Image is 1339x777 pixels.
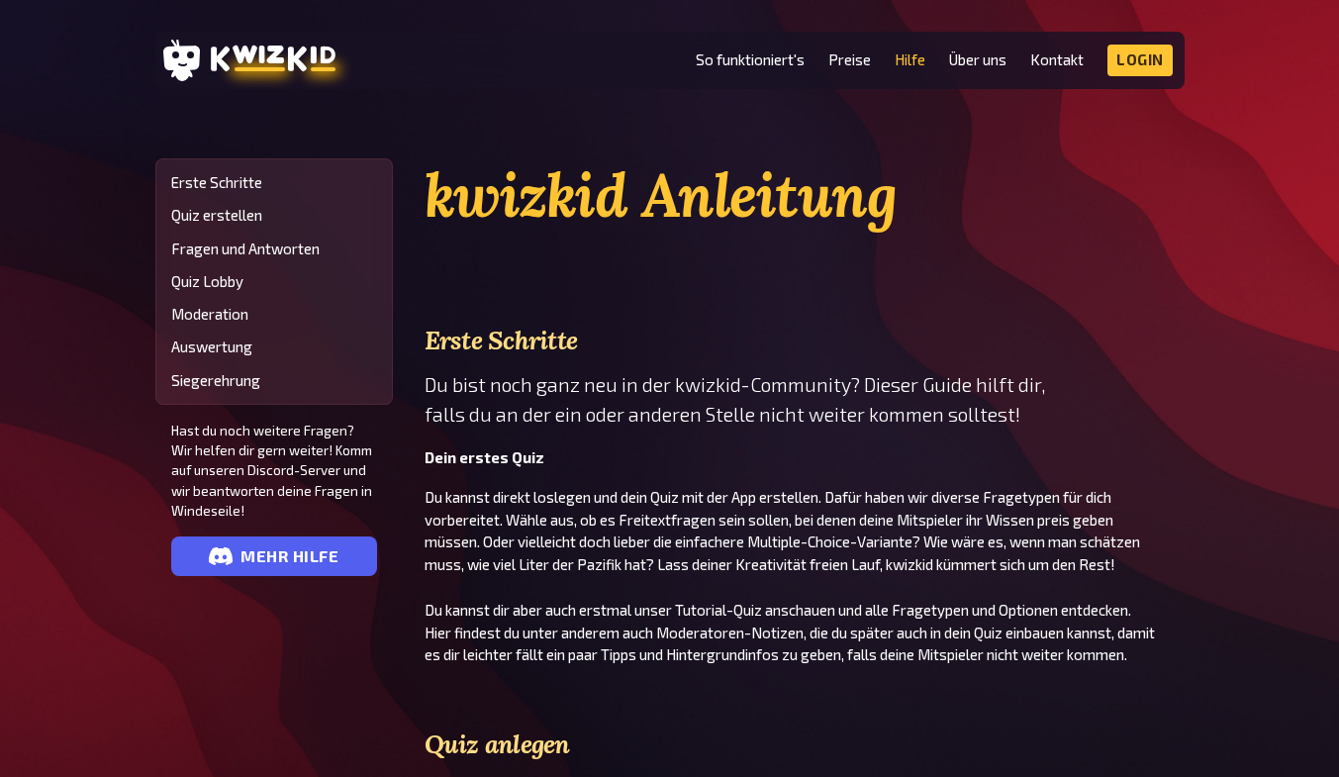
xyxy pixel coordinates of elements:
p: Du bist noch ganz neu in der kwizkid-Community? Dieser Guide hilft dir, falls du an der ein oder ... [425,370,1185,430]
h3: Quiz anlegen [425,729,1185,759]
a: Siegerehrung [171,372,377,389]
a: Fragen und Antworten [171,241,377,257]
a: Auswertung [171,339,377,355]
h3: Erste Schritte [425,326,1185,355]
h4: Dein erstes Quiz [425,449,1185,466]
a: Kontakt [1030,51,1084,68]
a: Quiz Lobby [171,273,377,290]
a: Erste Schritte [171,174,377,191]
p: Du kannst direkt loslegen und dein Quiz mit der App erstellen. Dafür haben wir diverse Fragetypen... [425,486,1185,575]
a: Login [1107,45,1173,76]
a: Hilfe [895,51,925,68]
a: Moderation [171,306,377,323]
h1: kwizkid Anleitung [425,158,1185,233]
a: Preise [828,51,871,68]
a: So funktioniert's [696,51,805,68]
a: Quiz erstellen [171,207,377,224]
p: Du kannst dir aber auch erstmal unser Tutorial-Quiz anschauen und alle Fragetypen und Optionen en... [425,599,1185,666]
a: Über uns [949,51,1006,68]
a: mehr Hilfe [171,536,377,576]
span: Hast du noch weitere Fragen? Wir helfen dir gern weiter! Komm auf unseren Discord-Server und wir ... [171,421,377,521]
